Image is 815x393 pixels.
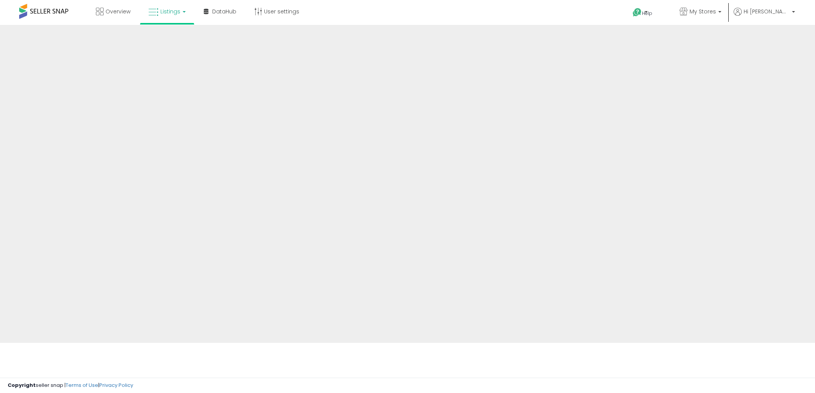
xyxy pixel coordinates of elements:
[734,8,795,25] a: Hi [PERSON_NAME]
[212,8,236,15] span: DataHub
[106,8,130,15] span: Overview
[632,8,642,17] i: Get Help
[690,8,716,15] span: My Stores
[627,2,667,25] a: Help
[744,8,790,15] span: Hi [PERSON_NAME]
[642,10,652,16] span: Help
[160,8,180,15] span: Listings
